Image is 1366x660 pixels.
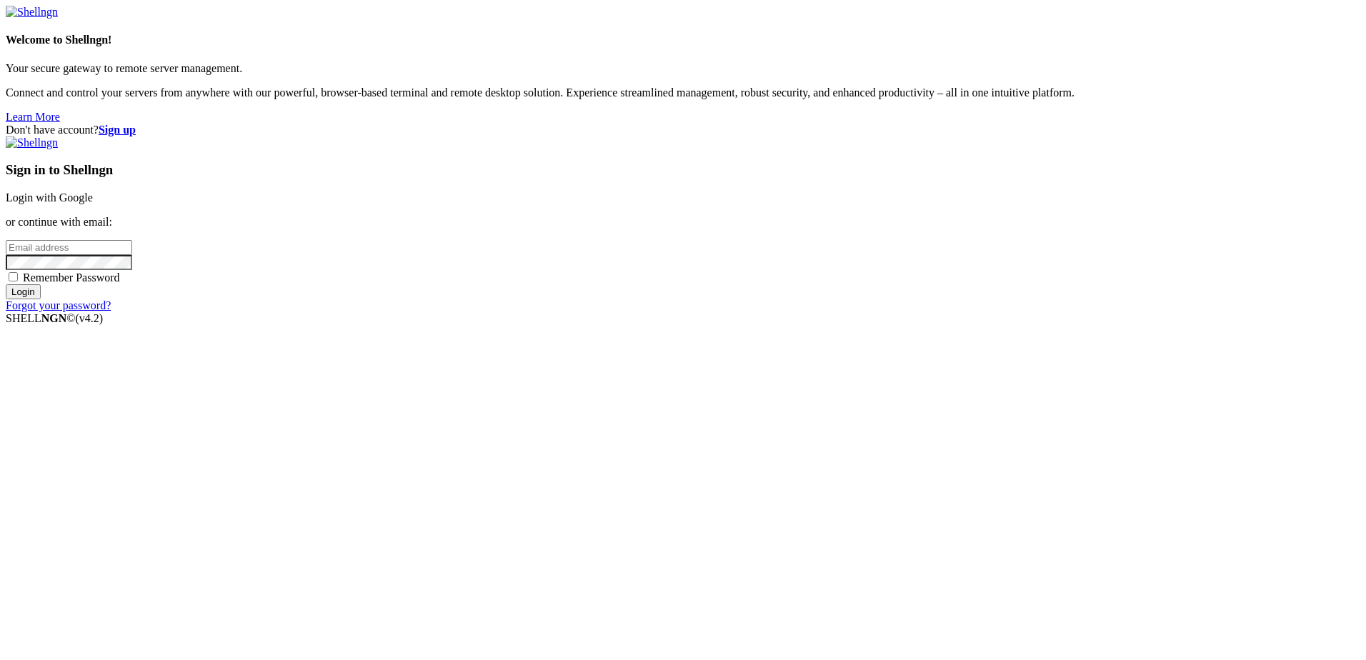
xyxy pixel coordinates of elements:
h3: Sign in to Shellngn [6,162,1360,178]
div: Don't have account? [6,124,1360,136]
a: Sign up [99,124,136,136]
a: Login with Google [6,191,93,204]
span: 4.2.0 [76,312,104,324]
a: Learn More [6,111,60,123]
b: NGN [41,312,67,324]
p: Connect and control your servers from anywhere with our powerful, browser-based terminal and remo... [6,86,1360,99]
span: Remember Password [23,271,120,284]
input: Email address [6,240,132,255]
input: Login [6,284,41,299]
h4: Welcome to Shellngn! [6,34,1360,46]
a: Forgot your password? [6,299,111,311]
img: Shellngn [6,6,58,19]
p: or continue with email: [6,216,1360,229]
img: Shellngn [6,136,58,149]
input: Remember Password [9,272,18,281]
p: Your secure gateway to remote server management. [6,62,1360,75]
span: SHELL © [6,312,103,324]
